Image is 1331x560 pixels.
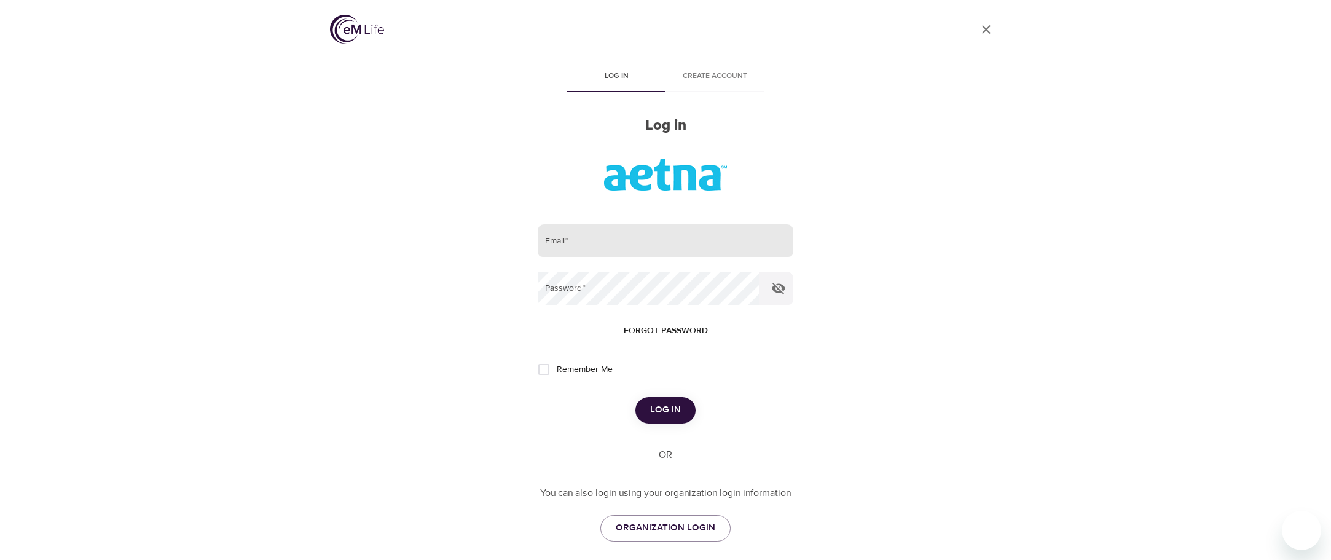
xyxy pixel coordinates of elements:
a: close [972,15,1001,44]
img: logo [330,15,384,44]
h2: Log in [538,117,793,135]
span: ORGANIZATION LOGIN [616,520,715,536]
p: You can also login using your organization login information [538,486,793,500]
button: Log in [635,397,696,423]
div: disabled tabs example [538,63,793,92]
div: OR [654,448,677,462]
span: Log in [575,70,658,83]
iframe: Button to launch messaging window [1282,511,1321,550]
button: Forgot password [619,320,713,342]
img: org_logo_8.jpg [604,159,727,191]
a: ORGANIZATION LOGIN [600,515,731,541]
span: Create account [673,70,756,83]
span: Log in [650,402,681,418]
span: Forgot password [624,323,708,339]
span: Remember Me [557,363,613,376]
